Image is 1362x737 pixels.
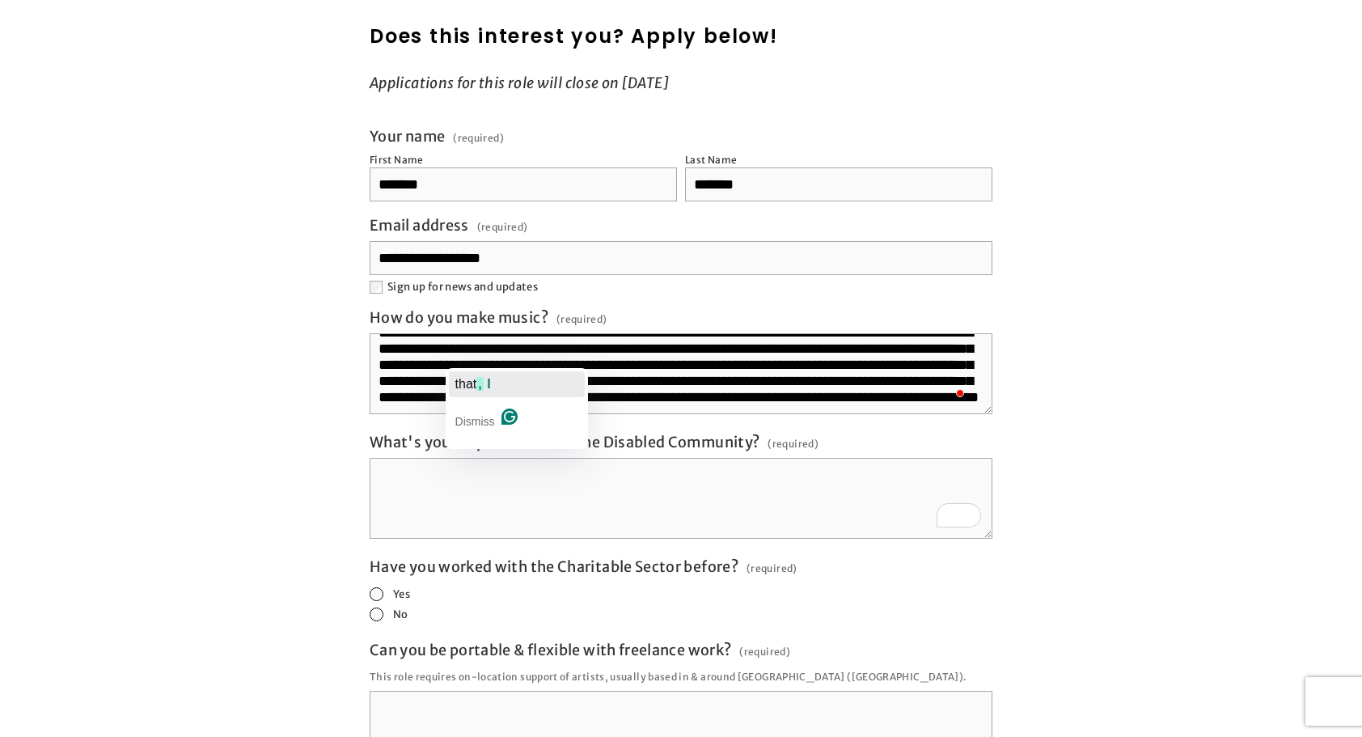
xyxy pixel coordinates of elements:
[370,216,469,235] span: Email address
[453,133,504,143] span: (required)
[370,641,731,659] span: Can you be portable & flexible with freelance work?
[370,308,548,327] span: How do you make music?
[747,557,797,579] span: (required)
[393,587,410,601] span: Yes
[370,154,424,166] div: First Name
[685,154,737,166] div: Last Name
[393,608,408,621] span: No
[370,333,992,414] textarea: To enrich screen reader interactions, please activate Accessibility in Grammarly extension settings
[556,308,607,330] span: (required)
[370,22,992,51] h2: Does this interest you? Apply below!
[370,74,669,92] em: Applications for this role will close on [DATE]
[370,666,992,688] p: This role requires on-location support of artists, usually based in & around [GEOGRAPHIC_DATA] ([...
[370,127,445,146] span: Your name
[387,280,538,294] span: Sign up for news and updates
[370,433,759,451] span: What's your experience with the Disabled Community?
[477,216,528,238] span: (required)
[768,433,818,455] span: (required)
[370,281,383,294] input: Sign up for news and updates
[370,458,992,539] textarea: To enrich screen reader interactions, please activate Accessibility in Grammarly extension settings
[739,641,790,663] span: (required)
[370,557,738,576] span: Have you worked with the Charitable Sector before?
